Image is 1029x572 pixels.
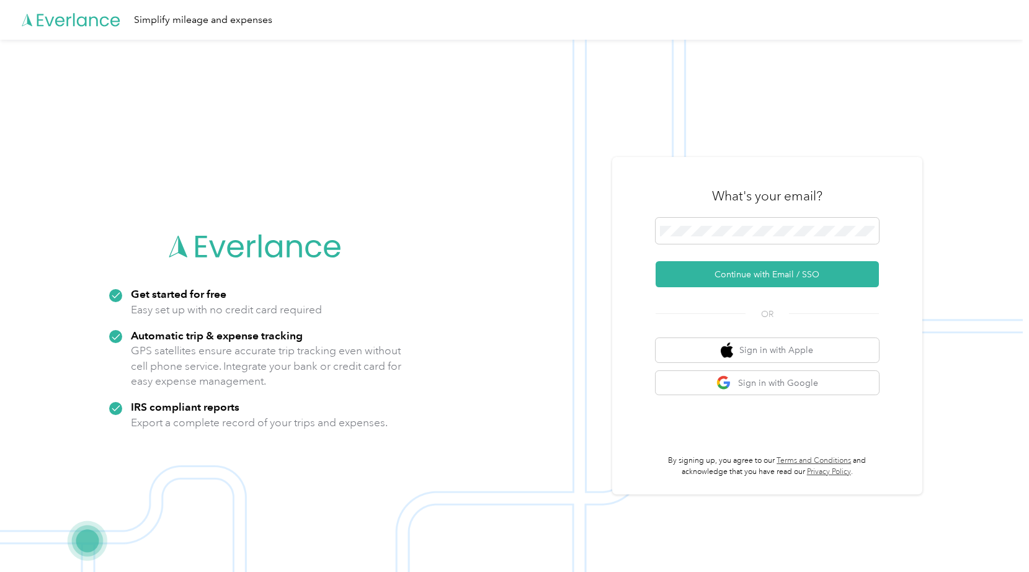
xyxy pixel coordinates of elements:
[131,400,239,413] strong: IRS compliant reports
[746,308,789,321] span: OR
[807,467,851,476] a: Privacy Policy
[656,371,879,395] button: google logoSign in with Google
[131,287,226,300] strong: Get started for free
[716,375,732,391] img: google logo
[777,456,851,465] a: Terms and Conditions
[131,329,303,342] strong: Automatic trip & expense tracking
[656,338,879,362] button: apple logoSign in with Apple
[712,187,822,205] h3: What's your email?
[131,302,322,318] p: Easy set up with no credit card required
[656,455,879,477] p: By signing up, you agree to our and acknowledge that you have read our .
[131,415,388,431] p: Export a complete record of your trips and expenses.
[721,342,733,358] img: apple logo
[656,261,879,287] button: Continue with Email / SSO
[134,12,272,28] div: Simplify mileage and expenses
[131,343,402,389] p: GPS satellites ensure accurate trip tracking even without cell phone service. Integrate your bank...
